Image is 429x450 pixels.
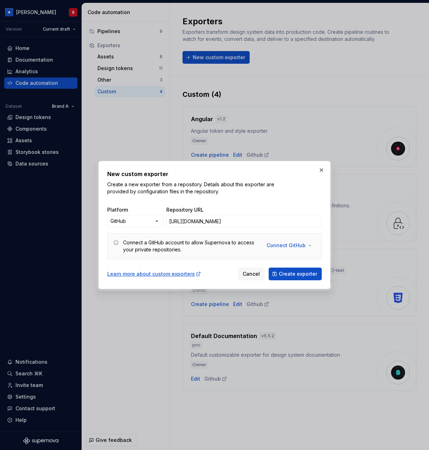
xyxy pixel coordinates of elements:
[279,270,317,277] span: Create exporter
[107,206,128,213] label: Platform
[166,206,204,213] label: Repository URL
[262,239,316,252] button: Connect GitHub
[238,268,264,280] button: Cancel
[267,242,306,249] span: Connect GitHub
[107,270,201,277] a: Learn more about custom exporters
[107,170,322,178] h2: New custom exporter
[269,268,322,280] button: Create exporter
[243,270,260,277] span: Cancel
[107,181,276,195] p: Create a new exporter from a repository. Details about this exporter are provided by configuratio...
[123,239,258,253] div: Connect a GitHub account to allow Supernova to access your private repositories.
